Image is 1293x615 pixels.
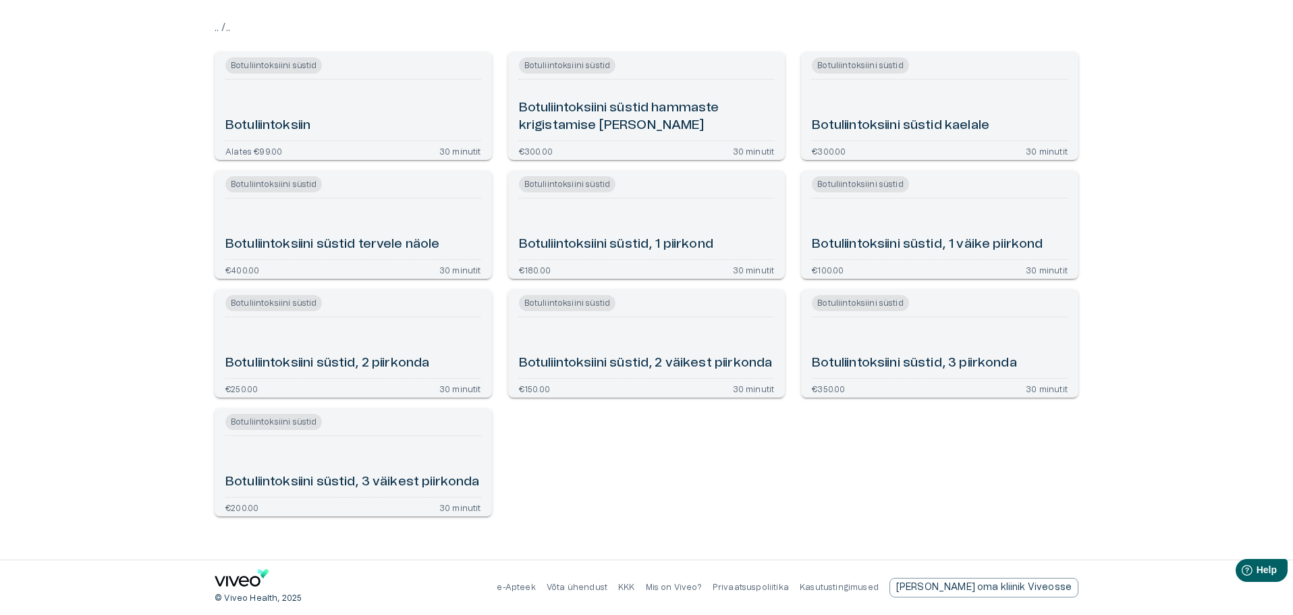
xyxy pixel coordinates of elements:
[225,384,258,392] p: €250.00
[1188,554,1293,591] iframe: Help widget launcher
[215,593,302,604] p: © Viveo Health, 2025
[812,117,989,135] h6: Botuliintoksiini süstid kaelale
[225,236,440,254] h6: Botuliintoksiini süstid tervele näole
[215,408,492,516] a: Open service booking details
[508,171,786,279] a: Open service booking details
[800,583,879,591] a: Kasutustingimused
[519,265,551,273] p: €180.00
[618,583,635,591] a: KKK
[225,354,429,373] h6: Botuliintoksiini süstid, 2 piirkonda
[812,265,844,273] p: €100.00
[439,146,481,155] p: 30 minutit
[508,290,786,398] a: Open service booking details
[225,473,480,491] h6: Botuliintoksiini süstid, 3 väikest piirkonda
[519,354,773,373] h6: Botuliintoksiini süstid, 2 väikest piirkonda
[801,290,1078,398] a: Open service booking details
[439,503,481,511] p: 30 minutit
[889,578,1078,597] a: Send email to partnership request to viveo
[215,171,492,279] a: Open service booking details
[801,171,1078,279] a: Open service booking details
[519,176,615,192] span: Botuliintoksiini süstid
[519,384,550,392] p: €150.00
[713,583,789,591] a: Privaatsuspoliitika
[733,384,775,392] p: 30 minutit
[1026,265,1068,273] p: 30 minutit
[225,57,322,74] span: Botuliintoksiini süstid
[812,354,1016,373] h6: Botuliintoksiini süstid, 3 piirkonda
[225,503,258,511] p: €200.00
[733,265,775,273] p: 30 minutit
[801,52,1078,160] a: Open service booking details
[215,20,1078,36] p: .. / ..
[812,57,908,74] span: Botuliintoksiini süstid
[439,384,481,392] p: 30 minutit
[439,265,481,273] p: 30 minutit
[225,117,310,135] h6: Botuliintoksiin
[646,582,702,593] p: Mis on Viveo?
[519,236,713,254] h6: Botuliintoksiini süstid, 1 piirkond
[812,176,908,192] span: Botuliintoksiini süstid
[519,295,615,311] span: Botuliintoksiini süstid
[519,146,553,155] p: €300.00
[812,295,908,311] span: Botuliintoksiini süstid
[225,295,322,311] span: Botuliintoksiini süstid
[733,146,775,155] p: 30 minutit
[215,52,492,160] a: Open service booking details
[225,265,259,273] p: €400.00
[896,581,1072,595] p: [PERSON_NAME] oma kliinik Viveosse
[812,384,845,392] p: €350.00
[1026,146,1068,155] p: 30 minutit
[215,290,492,398] a: Open service booking details
[497,583,535,591] a: e-Apteek
[812,146,846,155] p: €300.00
[519,57,615,74] span: Botuliintoksiini süstid
[225,176,322,192] span: Botuliintoksiini süstid
[215,569,269,591] a: Navigate to home page
[889,578,1078,597] div: [PERSON_NAME] oma kliinik Viveosse
[225,414,322,430] span: Botuliintoksiini süstid
[508,52,786,160] a: Open service booking details
[812,236,1043,254] h6: Botuliintoksiini süstid, 1 väike piirkond
[519,99,775,135] h6: Botuliintoksiini süstid hammaste krigistamise [PERSON_NAME]
[1026,384,1068,392] p: 30 minutit
[547,582,607,593] p: Võta ühendust
[225,146,282,155] p: Alates €99.00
